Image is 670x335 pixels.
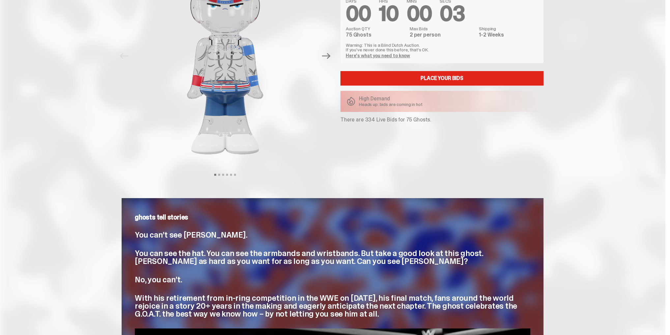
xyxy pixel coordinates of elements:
button: View slide 3 [222,174,224,176]
a: Here's what you need to know [346,53,410,59]
button: View slide 1 [214,174,216,176]
button: View slide 5 [230,174,232,176]
dd: 75 Ghosts [346,32,406,38]
p: ghosts tell stories [135,214,530,220]
button: View slide 6 [234,174,236,176]
span: You can’t see [PERSON_NAME]. [135,230,247,240]
a: Place your Bids [340,71,543,86]
span: You can see the hat. You can see the armbands and wristbands. But take a good look at this ghost.... [135,248,483,266]
span: With his retirement from in-ring competition in the WWE on [DATE], his final match, fans around t... [135,293,517,319]
dt: Max Bids [410,26,475,31]
p: Warning: This is a Blind Dutch Auction. If you’ve never done this before, that’s OK. [346,43,538,52]
button: View slide 2 [218,174,220,176]
button: Next [319,49,334,63]
dd: 2 per person [410,32,475,38]
p: There are 334 Live Bids for 75 Ghosts. [340,117,543,122]
dt: Shipping [479,26,538,31]
p: Heads up: bids are coming in hot [359,102,422,107]
button: View slide 4 [226,174,228,176]
p: High Demand [359,96,422,101]
span: No, you can’t. [135,274,182,285]
dt: Auction QTY [346,26,406,31]
dd: 1-2 Weeks [479,32,538,38]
